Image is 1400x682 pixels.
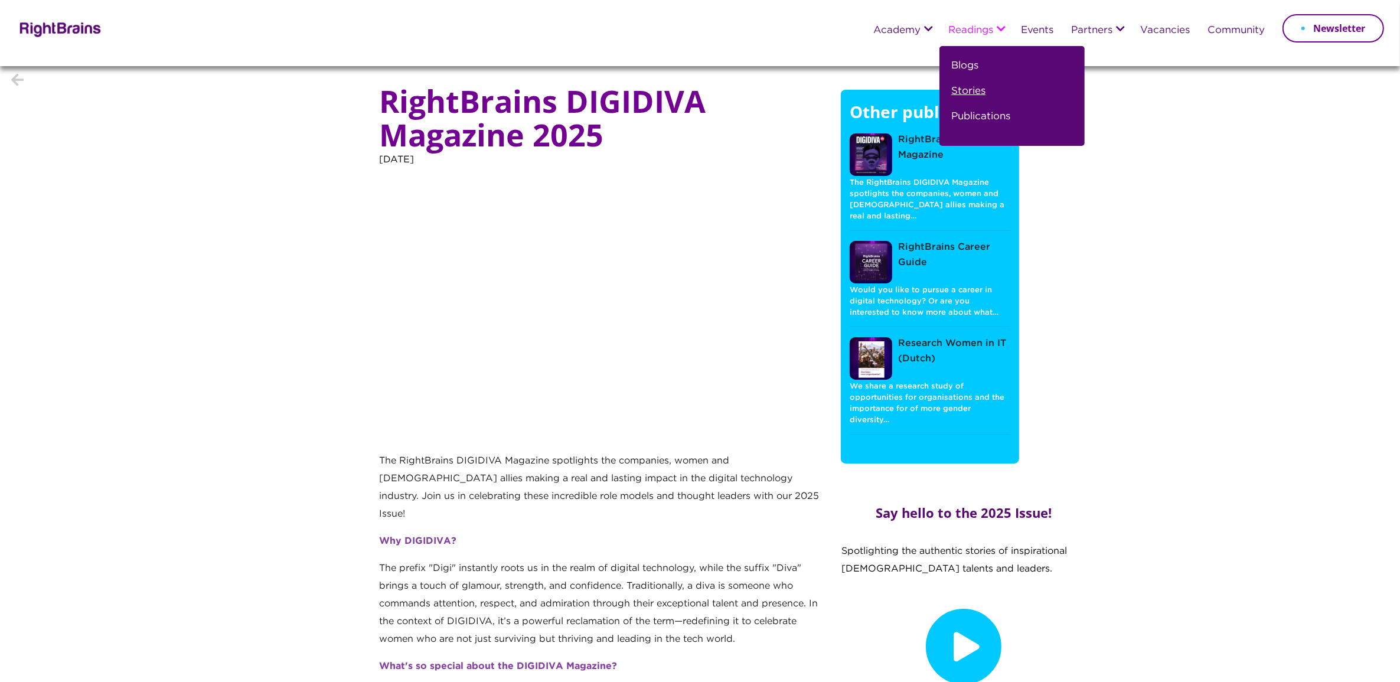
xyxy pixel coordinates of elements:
[948,25,993,36] a: Readings
[379,560,823,658] p: The prefix "Digi" instantly roots us in the realm of digital technology, while the suffix "Diva" ...
[951,58,978,83] a: Blogs
[1140,25,1190,36] a: Vacancies
[850,102,1010,133] h5: Other publications
[850,380,1010,426] p: We share a research study of opportunities for organisations and the importance for of more gende...
[1071,25,1112,36] a: Partners
[1282,14,1384,43] a: Newsletter
[379,662,617,671] strong: What's so special about the DIGIDIVA Magazine?
[850,284,1010,319] p: Would you like to pursue a career in digital technology? Or are you interested to know more about...
[850,132,1010,177] a: RightBrains DIGIDIVA Magazine
[873,25,921,36] a: Academy
[876,502,1052,528] h2: Say hello to the 2025 Issue!
[951,109,1010,134] a: Publications
[379,151,823,186] p: [DATE]
[850,336,1010,380] a: Research Women in IT (Dutch)
[1208,25,1265,36] a: Community
[379,452,823,533] p: The RightBrains DIGIDIVA Magazine spotlights the companies, women and [DEMOGRAPHIC_DATA] allies m...
[850,177,1010,223] p: The RightBrains DIGIDIVA Magazine spotlights the companies, women and [DEMOGRAPHIC_DATA] allies m...
[1021,25,1053,36] a: Events
[850,240,1010,284] a: RightBrains Career Guide
[379,537,456,546] strong: Why DIGIDIVA?
[16,20,102,37] img: Rightbrains
[951,83,985,109] a: Stories
[379,84,823,151] h1: RightBrains DIGIDIVA Magazine 2025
